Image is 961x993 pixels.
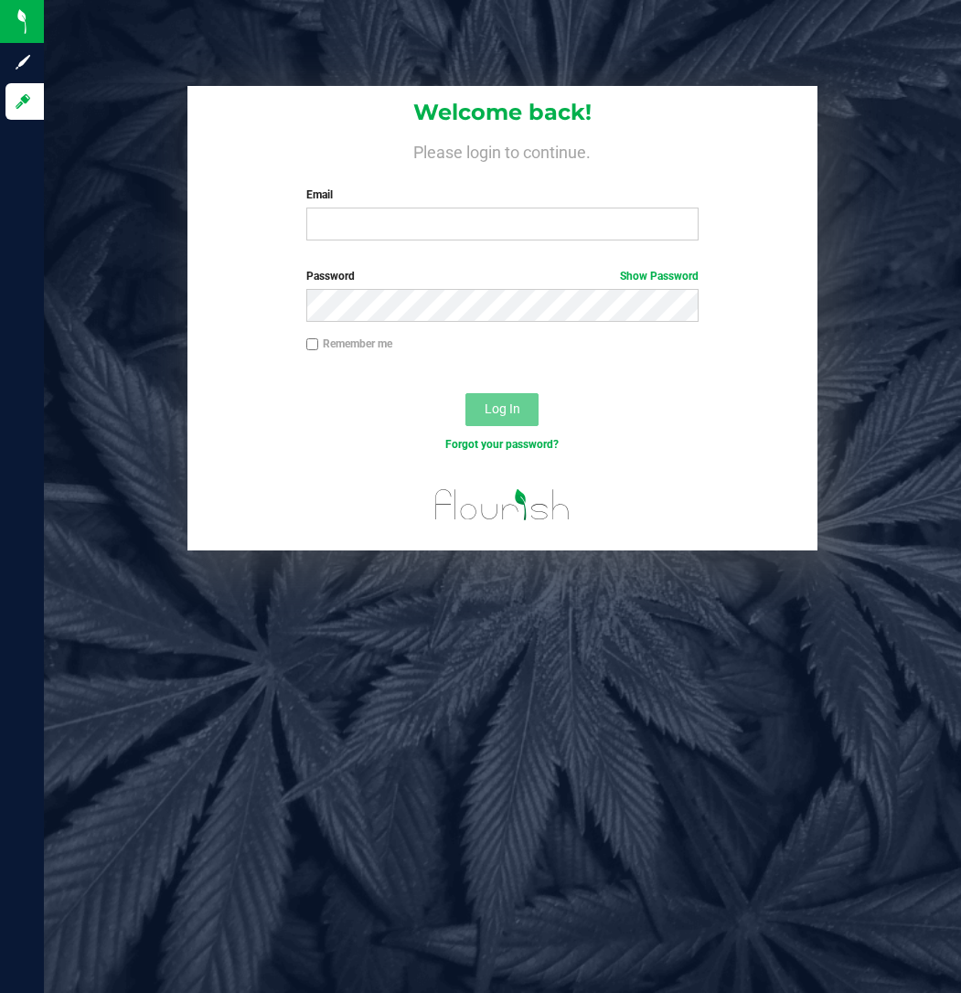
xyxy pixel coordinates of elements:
h1: Welcome back! [187,101,817,124]
inline-svg: Log in [14,92,32,111]
label: Remember me [306,336,392,352]
label: Email [306,187,699,203]
span: Password [306,270,355,283]
h4: Please login to continue. [187,139,817,161]
button: Log In [465,393,539,426]
a: Forgot your password? [445,438,559,451]
inline-svg: Sign up [14,53,32,71]
input: Remember me [306,338,319,351]
a: Show Password [620,270,699,283]
span: Log In [485,401,520,416]
img: flourish_logo.svg [423,472,581,538]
